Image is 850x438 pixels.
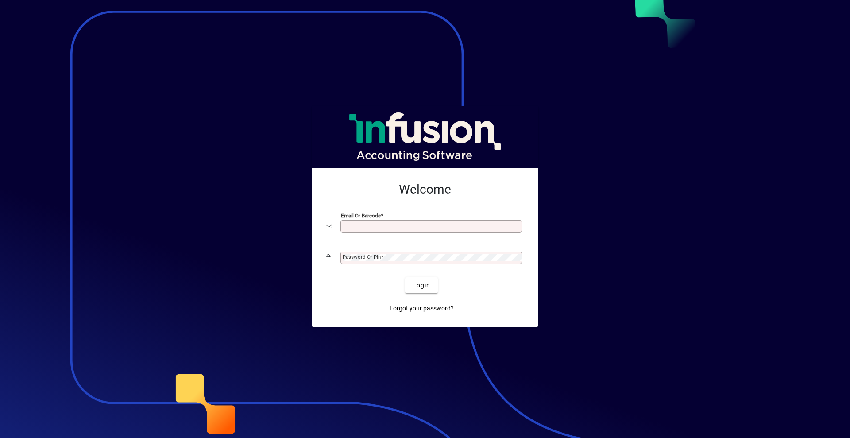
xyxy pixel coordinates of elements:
[412,281,430,290] span: Login
[390,304,454,313] span: Forgot your password?
[405,277,437,293] button: Login
[326,182,524,197] h2: Welcome
[386,300,457,316] a: Forgot your password?
[341,213,381,219] mat-label: Email or Barcode
[343,254,381,260] mat-label: Password or Pin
